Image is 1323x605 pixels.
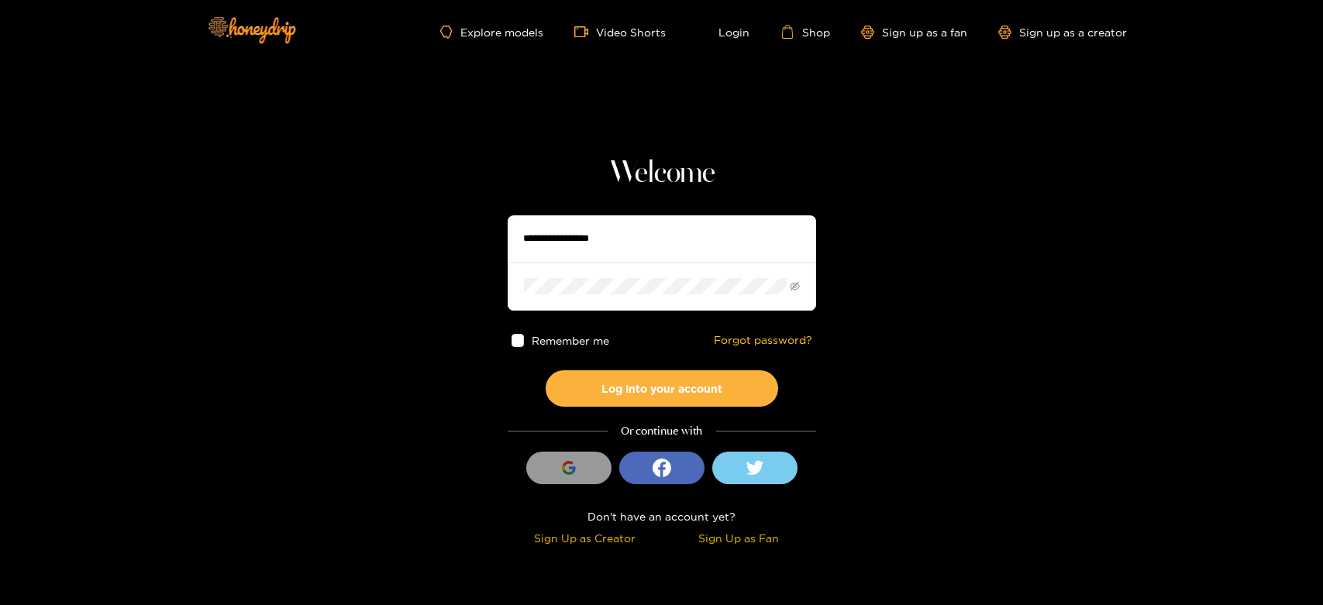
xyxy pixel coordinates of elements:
[666,529,812,547] div: Sign Up as Fan
[780,25,830,39] a: Shop
[440,26,543,39] a: Explore models
[998,26,1127,39] a: Sign up as a creator
[508,422,816,440] div: Or continue with
[512,529,658,547] div: Sign Up as Creator
[508,507,816,525] div: Don't have an account yet?
[532,335,609,346] span: Remember me
[714,334,812,347] a: Forgot password?
[574,25,666,39] a: Video Shorts
[546,370,778,407] button: Log into your account
[790,281,800,291] span: eye-invisible
[861,26,967,39] a: Sign up as a fan
[508,155,816,192] h1: Welcome
[574,25,596,39] span: video-camera
[697,25,749,39] a: Login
